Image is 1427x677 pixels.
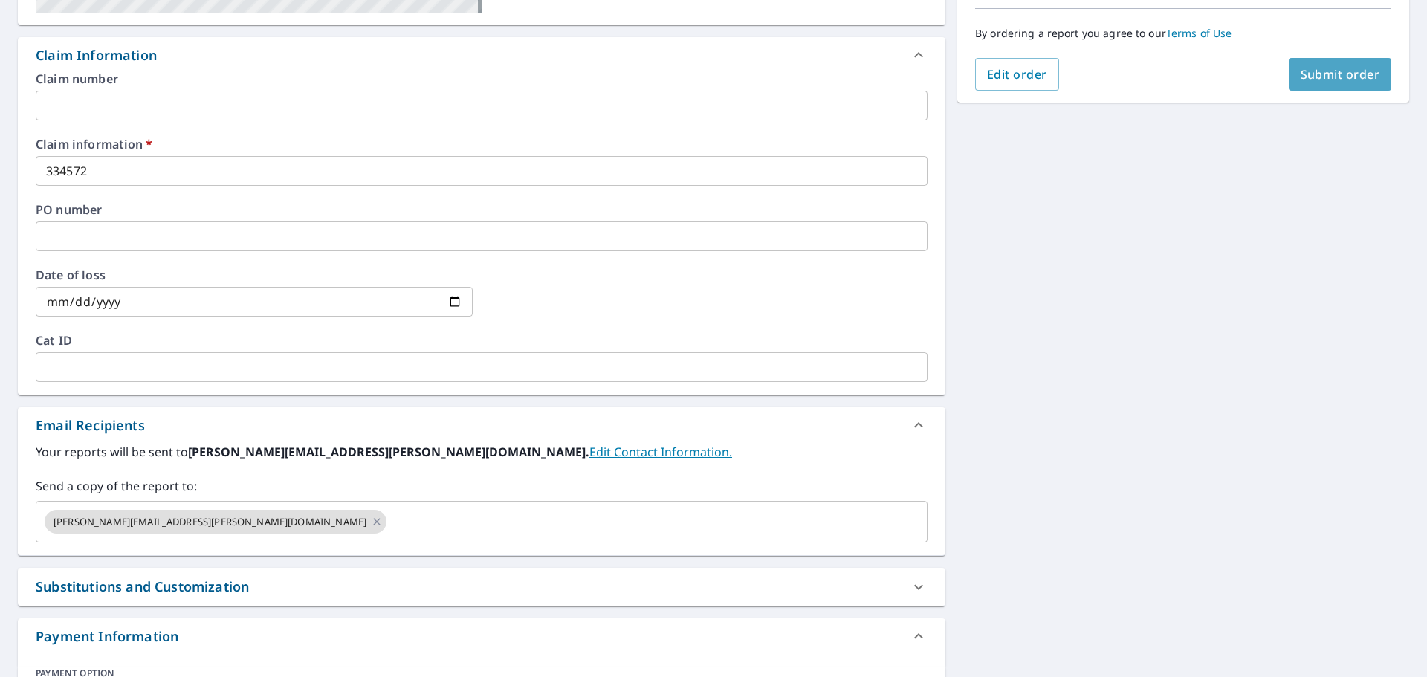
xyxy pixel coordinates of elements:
[1289,58,1392,91] button: Submit order
[18,407,945,443] div: Email Recipients
[36,443,928,461] label: Your reports will be sent to
[1301,66,1380,82] span: Submit order
[45,510,386,534] div: [PERSON_NAME][EMAIL_ADDRESS][PERSON_NAME][DOMAIN_NAME]
[36,138,928,150] label: Claim information
[18,568,945,606] div: Substitutions and Customization
[188,444,589,460] b: [PERSON_NAME][EMAIL_ADDRESS][PERSON_NAME][DOMAIN_NAME].
[36,577,249,597] div: Substitutions and Customization
[36,477,928,495] label: Send a copy of the report to:
[36,415,145,435] div: Email Recipients
[987,66,1047,82] span: Edit order
[1166,26,1232,40] a: Terms of Use
[18,618,945,654] div: Payment Information
[36,334,928,346] label: Cat ID
[975,58,1059,91] button: Edit order
[975,27,1391,40] p: By ordering a report you agree to our
[18,37,945,73] div: Claim Information
[36,45,157,65] div: Claim Information
[36,626,178,647] div: Payment Information
[589,444,732,460] a: EditContactInfo
[36,204,928,216] label: PO number
[45,515,375,529] span: [PERSON_NAME][EMAIL_ADDRESS][PERSON_NAME][DOMAIN_NAME]
[36,73,928,85] label: Claim number
[36,269,473,281] label: Date of loss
